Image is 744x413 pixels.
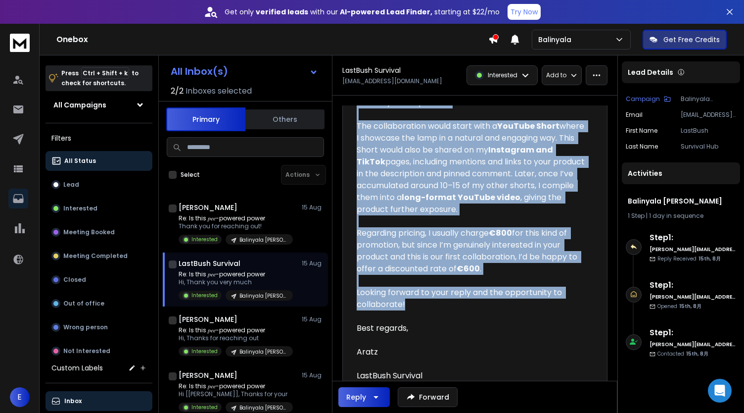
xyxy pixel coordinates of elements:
p: Re: Is this 𝑝𝑒𝑒-powered power [179,270,293,278]
p: Interested [191,404,218,411]
button: All Campaigns [46,95,152,115]
button: Primary [166,107,245,131]
button: All Inbox(s) [163,61,326,81]
button: Out of office [46,294,152,313]
p: All Status [64,157,96,165]
span: 15th, 8月 [698,255,721,262]
p: Inbox [64,397,82,405]
strong: AI-powered Lead Finder, [340,7,432,17]
h3: Custom Labels [51,363,103,373]
button: Interested [46,199,152,218]
h1: [PERSON_NAME] [179,314,237,324]
p: Opened [657,303,701,310]
p: Best regards, Aratz LastBush Survival [357,322,585,382]
h6: Step 1 : [650,279,736,291]
div: | [628,212,734,220]
button: Campaign [626,95,671,103]
p: Re: Is this 𝑝𝑒𝑒-powered power [179,382,293,390]
p: Regarding pricing, I usually charge for this kind of promotion, but since I’m genuinely intereste... [357,227,585,275]
h6: [PERSON_NAME][EMAIL_ADDRESS][PERSON_NAME][DOMAIN_NAME] [650,246,736,253]
p: Meeting Booked [63,228,115,236]
p: Wrong person [63,323,108,331]
p: Hi, Thank you very much [179,278,293,286]
p: Email [626,111,643,119]
button: E [10,387,30,407]
p: 15 Aug [302,315,324,323]
h1: Onebox [56,34,488,46]
p: Try Now [511,7,538,17]
button: Get Free Credits [643,30,727,50]
img: logo [10,34,30,52]
p: Balinyala [PERSON_NAME] [681,95,736,103]
h6: [PERSON_NAME][EMAIL_ADDRESS][PERSON_NAME][DOMAIN_NAME] [650,293,736,301]
p: Lead Details [628,67,673,77]
strong: Instagram and TikTok [357,144,555,167]
p: Balinyala [PERSON_NAME] [239,348,287,356]
button: Try Now [508,4,541,20]
p: Interested [63,205,97,212]
button: Not Interested [46,341,152,361]
h1: All Inbox(s) [171,66,228,76]
p: Hi [[PERSON_NAME]], Thanks for your [179,390,293,398]
div: Reply [346,392,366,402]
p: Out of office [63,300,104,308]
p: Balinyala [538,35,575,45]
p: Interested [191,348,218,355]
button: Forward [398,387,458,407]
p: First Name [626,127,657,135]
h1: LastBush Survival [179,258,240,268]
p: Hi, Thanks for reaching out [179,334,293,342]
p: [EMAIL_ADDRESS][DOMAIN_NAME] [681,111,736,119]
p: Last Name [626,143,658,151]
h3: Inboxes selected [186,85,252,97]
p: Lead [63,181,79,189]
button: Inbox [46,391,152,411]
button: Wrong person [46,317,152,337]
strong: €800 [489,227,512,239]
h1: All Campaigns [53,100,106,110]
p: 15 Aug [302,259,324,267]
p: Add to [546,71,566,79]
button: Reply [338,387,390,407]
button: Lead [46,175,152,195]
p: Balinyala [PERSON_NAME] [239,292,287,300]
span: Ctrl + Shift + k [81,67,129,79]
h6: Step 1 : [650,232,736,244]
h6: [PERSON_NAME][EMAIL_ADDRESS][PERSON_NAME][DOMAIN_NAME] [650,341,736,348]
div: Activities [622,162,740,184]
h6: Step 1 : [650,327,736,339]
p: Closed [63,276,86,284]
span: 15th, 8月 [686,350,708,358]
p: Get Free Credits [663,35,720,45]
p: The collaboration would start with a where I showcase the lamp in a natural and engaging way. Thi... [357,120,585,215]
span: 15th, 8月 [679,303,701,310]
p: Get only with our starting at $22/mo [225,7,500,17]
p: Re: Is this 𝑝𝑒𝑒-powered power [179,326,293,334]
button: Meeting Booked [46,222,152,242]
p: Contacted [657,350,708,358]
p: Balinyala [PERSON_NAME] [239,404,287,412]
div: Open Intercom Messenger [708,379,732,403]
span: 2 / 2 [171,85,184,97]
p: Thank you for reaching out! [179,222,293,230]
label: Select [181,171,200,179]
h1: [PERSON_NAME] [179,203,237,212]
strong: long-format YouTube video [402,192,520,203]
p: Balinyala [PERSON_NAME] [239,236,287,244]
button: Meeting Completed [46,246,152,266]
p: Interested [191,292,218,299]
p: Not Interested [63,347,110,355]
p: 15 Aug [302,371,324,379]
h1: LastBush Survival [342,65,401,75]
p: Interested [191,236,218,243]
p: Survival Hub [681,143,736,151]
p: LastBush [681,127,736,135]
button: Others [245,108,325,130]
p: Campaign [626,95,660,103]
p: Re: Is this 𝑝𝑒𝑒-powered power [179,214,293,222]
button: All Status [46,151,152,171]
strong: €600 [457,263,480,274]
h1: Balinyala [PERSON_NAME] [628,196,734,206]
